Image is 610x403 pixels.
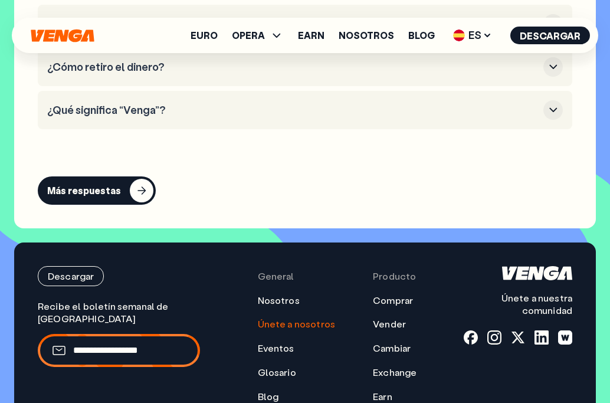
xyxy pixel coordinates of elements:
button: ¿Cómo retiro el dinero? [47,57,563,77]
button: ¿Qué significa “Venga”? [47,100,563,120]
span: General [258,270,294,283]
a: fb [464,330,478,345]
a: Eventos [258,342,294,355]
a: Comprar [373,294,413,307]
a: Descargar [38,266,211,286]
span: OPERA [232,31,265,40]
button: ¿Cómo añado dinero a la app? [47,14,563,34]
a: warpcast [558,330,572,345]
a: Cambiar [373,342,411,355]
a: x [511,330,525,345]
a: linkedin [534,330,549,345]
a: Glosario [258,366,296,379]
h3: ¿Qué significa “Venga”? [47,104,539,117]
a: instagram [487,330,501,345]
a: Euro [191,31,218,40]
button: Más respuestas [38,176,156,205]
a: Nosotros [258,294,300,307]
a: Únete a nosotros [258,318,336,330]
span: OPERA [232,28,284,42]
h3: ¿Cómo retiro el dinero? [47,61,539,74]
a: Earn [298,31,324,40]
svg: Inicio [29,29,96,42]
button: Descargar [510,27,590,44]
a: Exchange [373,366,416,379]
img: flag-es [453,30,465,41]
a: Blog [408,31,435,40]
a: Blog [258,391,279,403]
a: Earn [373,391,392,403]
span: Producto [373,270,416,283]
a: Nosotros [339,31,394,40]
p: Únete a nuestra comunidad [464,292,572,317]
a: Vender [373,318,406,330]
p: Recibe el boletín semanal de [GEOGRAPHIC_DATA] [38,300,211,325]
svg: Inicio [502,266,572,280]
div: Más respuestas [47,185,121,196]
button: Descargar [38,266,104,286]
span: ES [449,26,496,45]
